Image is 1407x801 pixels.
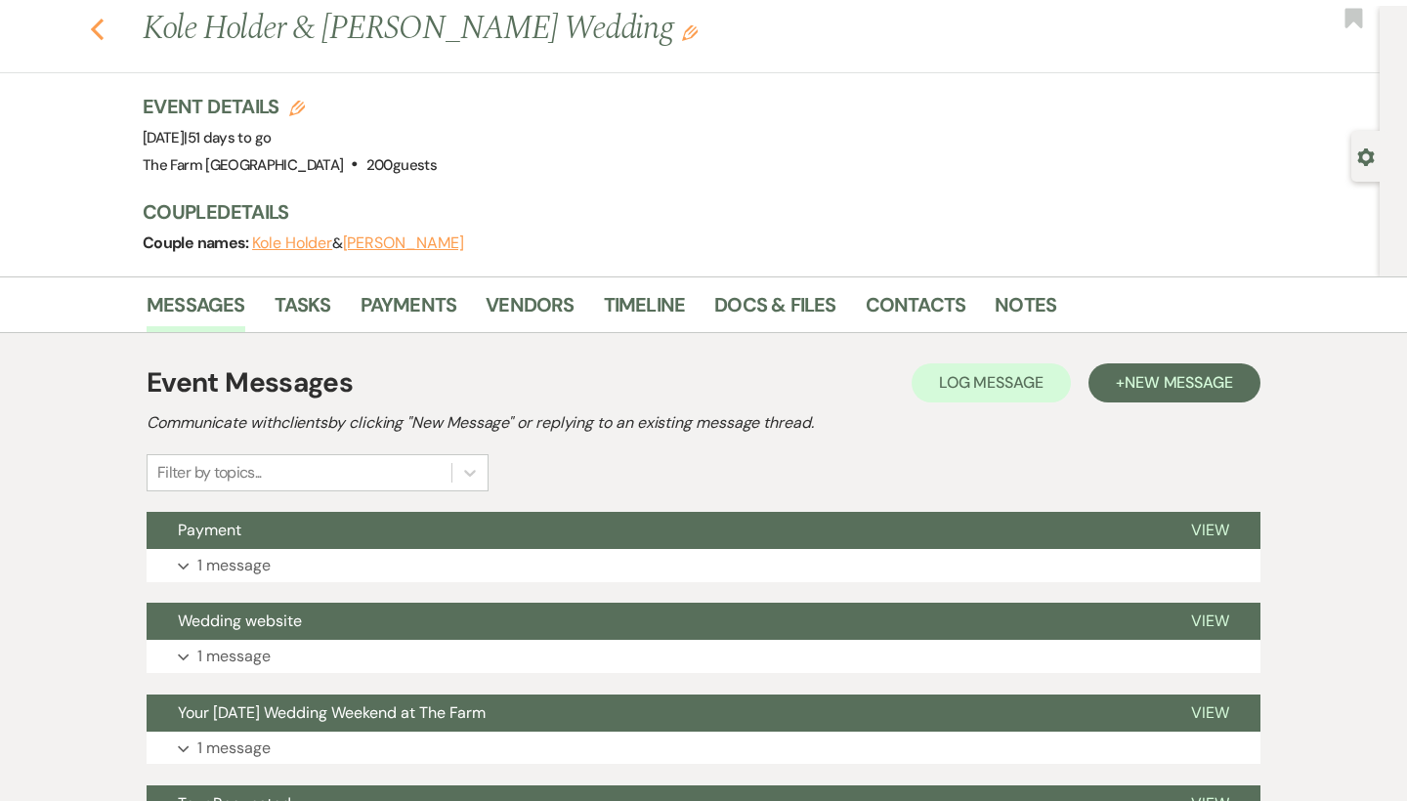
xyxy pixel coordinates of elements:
span: View [1191,520,1229,540]
h1: Event Messages [147,362,353,403]
button: Wedding website [147,603,1160,640]
button: Your [DATE] Wedding Weekend at The Farm [147,695,1160,732]
span: & [252,233,463,253]
span: | [184,128,271,148]
h3: Couple Details [143,198,1237,226]
span: Your [DATE] Wedding Weekend at The Farm [178,702,486,723]
span: View [1191,611,1229,631]
span: 200 guests [366,155,437,175]
span: Payment [178,520,241,540]
a: Messages [147,289,245,332]
h3: Event Details [143,93,437,120]
a: Notes [995,289,1056,332]
button: View [1160,603,1260,640]
p: 1 message [197,553,271,578]
span: Log Message [939,372,1044,393]
a: Payments [361,289,457,332]
span: [DATE] [143,128,271,148]
span: View [1191,702,1229,723]
span: Wedding website [178,611,302,631]
span: New Message [1125,372,1233,393]
button: View [1160,512,1260,549]
p: 1 message [197,736,271,761]
a: Contacts [866,289,966,332]
button: Open lead details [1357,147,1375,165]
span: 51 days to go [188,128,272,148]
a: Docs & Files [714,289,835,332]
h1: Kole Holder & [PERSON_NAME] Wedding [143,6,1018,53]
button: Log Message [912,363,1071,402]
button: View [1160,695,1260,732]
button: 1 message [147,732,1260,765]
button: Edit [682,23,698,41]
div: Filter by topics... [157,461,262,485]
button: 1 message [147,640,1260,673]
a: Timeline [604,289,686,332]
button: [PERSON_NAME] [343,235,464,251]
a: Tasks [275,289,331,332]
button: Kole Holder [252,235,332,251]
span: The Farm [GEOGRAPHIC_DATA] [143,155,343,175]
span: Couple names: [143,232,252,253]
button: 1 message [147,549,1260,582]
h2: Communicate with clients by clicking "New Message" or replying to an existing message thread. [147,411,1260,435]
p: 1 message [197,644,271,669]
button: +New Message [1088,363,1260,402]
a: Vendors [486,289,574,332]
button: Payment [147,512,1160,549]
